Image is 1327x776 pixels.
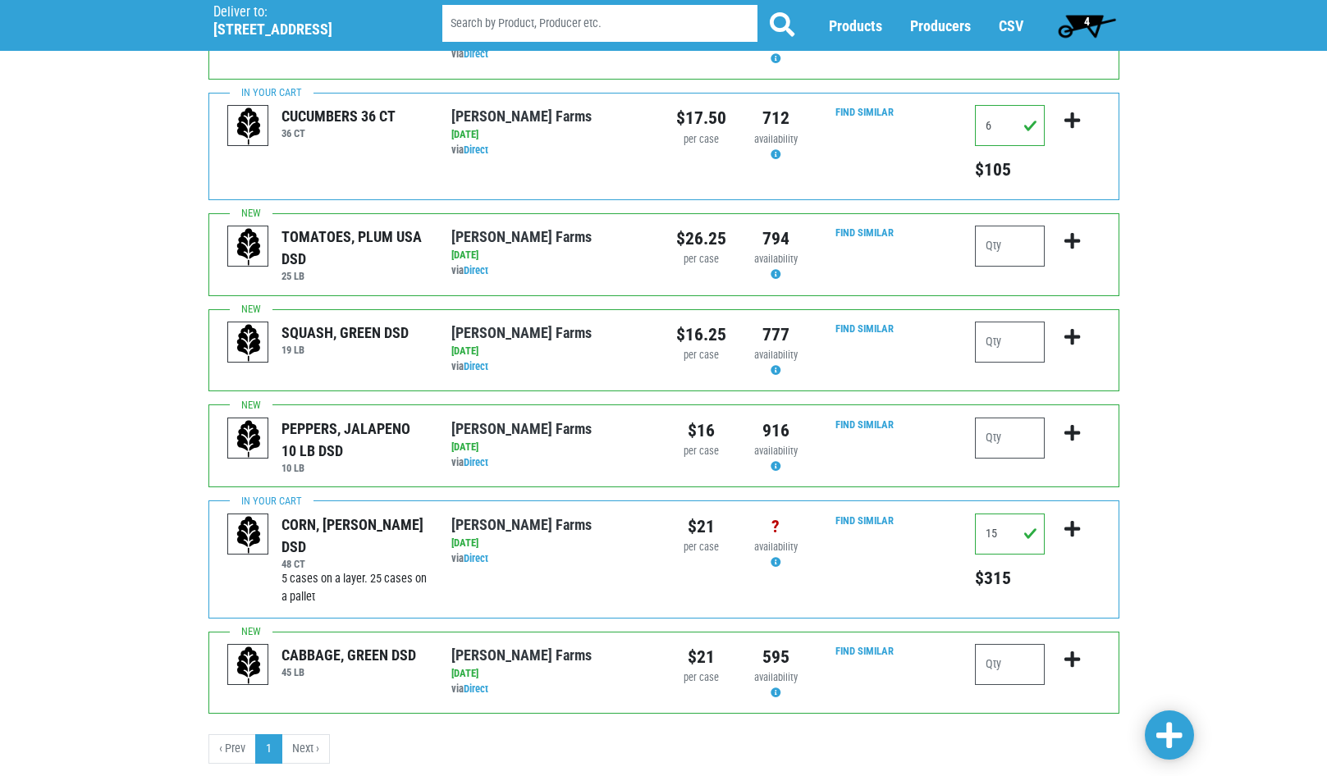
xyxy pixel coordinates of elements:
div: via [451,455,651,471]
img: placeholder-variety-43d6402dacf2d531de610a020419775a.svg [228,226,269,267]
div: [DATE] [451,440,651,455]
a: CSV [999,17,1023,34]
input: Qty [975,644,1045,685]
div: CUCUMBERS 36 CT [281,105,396,127]
div: CABBAGE, GREEN DSD [281,644,416,666]
h6: 19 LB [281,344,409,356]
div: per case [676,670,726,686]
a: Producers [910,17,971,34]
span: availability [754,349,798,361]
a: [PERSON_NAME] Farms [451,420,592,437]
input: Qty [975,226,1045,267]
h5: [STREET_ADDRESS] [213,21,400,39]
div: [DATE] [451,127,651,143]
a: Direct [464,48,488,60]
a: Direct [464,264,488,276]
span: availability [754,445,798,457]
div: [DATE] [451,344,651,359]
div: CORN, [PERSON_NAME] DSD [281,514,427,558]
a: Find Similar [835,418,894,431]
div: $17.50 [676,105,726,131]
div: via [451,47,651,62]
a: Find Similar [835,106,894,118]
span: availability [754,133,798,145]
div: $21 [676,514,726,540]
div: SQUASH, GREEN DSD [281,322,409,344]
div: PEPPERS, JALAPENO 10 LB DSD [281,418,427,462]
h6: 48 CT [281,558,427,570]
div: 794 [751,226,801,252]
input: Qty [975,105,1045,146]
h5: Total price [975,159,1045,180]
a: [PERSON_NAME] Farms [451,228,592,245]
div: $26.25 [676,226,726,252]
a: [PERSON_NAME] Farms [451,324,592,341]
div: 777 [751,322,801,348]
div: via [451,682,651,697]
nav: pager [208,734,1119,764]
img: placeholder-variety-43d6402dacf2d531de610a020419775a.svg [228,645,269,686]
span: availability [754,671,798,683]
div: per case [676,348,726,363]
a: Products [829,17,882,34]
a: Direct [464,682,488,695]
div: per case [676,132,726,148]
a: Direct [464,552,488,564]
img: placeholder-variety-43d6402dacf2d531de610a020419775a.svg [228,106,269,147]
input: Qty [975,322,1045,363]
img: placeholder-variety-43d6402dacf2d531de610a020419775a.svg [228,322,269,363]
a: [PERSON_NAME] Farms [451,516,592,533]
div: $16.25 [676,322,726,348]
div: [DATE] [451,536,651,551]
div: via [451,359,651,375]
img: placeholder-variety-43d6402dacf2d531de610a020419775a.svg [228,418,269,459]
input: Search by Product, Producer etc. [442,5,757,42]
h6: 36 CT [281,127,396,139]
h6: 45 LB [281,666,416,678]
div: TOMATOES, PLUM USA DSD [281,226,427,270]
h6: 25 LB [281,270,427,282]
div: 712 [751,105,801,131]
a: Find Similar [835,322,894,335]
div: per case [676,444,726,459]
div: $16 [676,418,726,444]
div: Availability may be subject to change. [751,132,801,163]
input: Qty [975,418,1045,459]
div: per case [676,540,726,555]
span: 5 cases on a layer. 25 cases on a pallet [281,572,427,604]
h6: 10 LB [281,462,427,474]
div: [DATE] [451,248,651,263]
a: Direct [464,360,488,372]
img: placeholder-variety-43d6402dacf2d531de610a020419775a.svg [228,514,269,555]
div: 595 [751,644,801,670]
div: [DATE] [451,666,651,682]
a: Find Similar [835,226,894,239]
div: Availability may be subject to change. [751,540,801,571]
a: 4 [1050,9,1123,42]
a: [PERSON_NAME] Farms [451,646,592,664]
div: via [451,263,651,279]
div: 916 [751,418,801,444]
h5: Total price [975,568,1045,589]
div: via [451,551,651,567]
span: availability [754,541,798,553]
span: availability [754,253,798,265]
a: Find Similar [835,514,894,527]
input: Qty [975,514,1045,555]
a: Find Similar [835,645,894,657]
p: Deliver to: [213,4,400,21]
div: ? [751,514,801,540]
a: Direct [464,144,488,156]
span: 4 [1084,15,1090,28]
div: via [451,143,651,158]
div: $21 [676,644,726,670]
a: 1 [255,734,282,764]
a: Direct [464,456,488,468]
a: [PERSON_NAME] Farms [451,107,592,125]
div: per case [676,252,726,267]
